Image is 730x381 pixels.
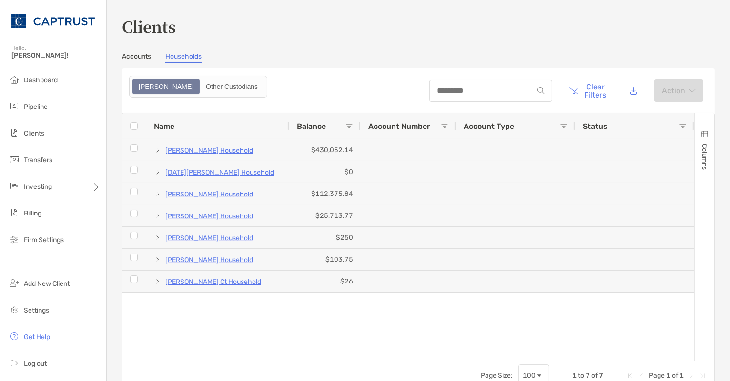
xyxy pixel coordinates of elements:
span: 7 [586,371,590,380]
div: $103.75 [289,249,361,270]
img: billing icon [9,207,20,218]
div: Previous Page [638,372,645,380]
img: settings icon [9,304,20,315]
span: Page [649,371,665,380]
span: Clients [24,129,44,137]
span: Pipeline [24,103,48,111]
img: pipeline icon [9,100,20,112]
a: [PERSON_NAME] Household [165,254,253,266]
img: firm-settings icon [9,234,20,245]
span: 1 [572,371,577,380]
a: [PERSON_NAME] Ct Household [165,276,261,288]
span: Get Help [24,333,50,341]
div: Last Page [699,372,707,380]
img: transfers icon [9,154,20,165]
span: to [578,371,584,380]
span: 1 [666,371,670,380]
a: [PERSON_NAME] Household [165,232,253,244]
span: Dashboard [24,76,58,84]
div: $0 [289,161,361,183]
span: Add New Client [24,280,70,288]
span: of [672,371,678,380]
div: $250 [289,227,361,248]
div: Other Custodians [201,80,263,93]
div: $112,375.84 [289,183,361,205]
h3: Clients [122,15,715,37]
img: investing icon [9,180,20,192]
span: Billing [24,209,41,217]
div: First Page [626,372,634,380]
button: Clear Filters [562,76,614,105]
div: Zoe [133,80,199,93]
div: 100 [523,371,536,380]
a: Accounts [122,52,151,63]
div: segmented control [129,76,267,98]
a: [PERSON_NAME] Household [165,145,253,156]
span: Log out [24,360,47,368]
img: add_new_client icon [9,277,20,289]
span: Investing [24,183,52,191]
div: $430,052.14 [289,139,361,161]
div: Page Size: [481,371,513,380]
div: Next Page [688,372,695,380]
a: [PERSON_NAME] Household [165,188,253,200]
span: 7 [599,371,603,380]
img: CAPTRUST Logo [11,4,95,38]
span: Settings [24,306,49,314]
span: of [591,371,598,380]
span: [PERSON_NAME]! [11,51,101,59]
img: clients icon [9,127,20,138]
a: [PERSON_NAME] Household [165,210,253,222]
span: Firm Settings [24,236,64,244]
span: Account Type [464,122,514,131]
span: Balance [297,122,326,131]
div: $25,713.77 [289,205,361,226]
button: Actionarrow [654,79,703,102]
img: get-help icon [9,331,20,342]
a: Households [165,52,202,63]
span: Columns [700,144,709,170]
div: $26 [289,271,361,292]
img: logout icon [9,357,20,369]
img: dashboard icon [9,74,20,85]
img: input icon [537,87,545,94]
img: arrow [689,88,696,93]
span: Transfers [24,156,52,164]
span: Name [154,122,174,131]
span: Status [583,122,608,131]
span: Account Number [368,122,430,131]
span: 1 [679,371,684,380]
a: [DATE][PERSON_NAME] Household [165,166,274,178]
